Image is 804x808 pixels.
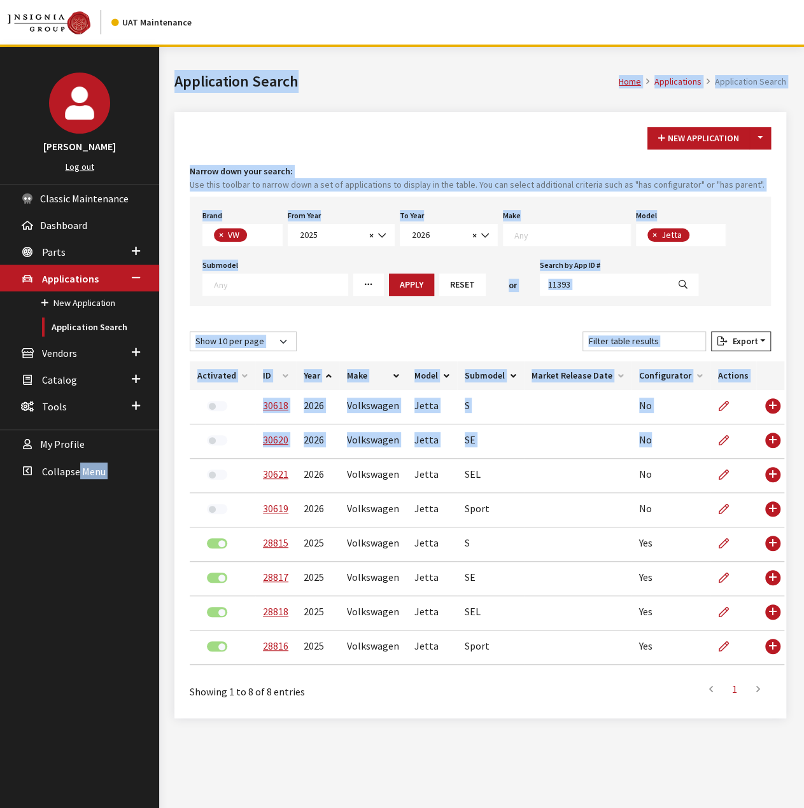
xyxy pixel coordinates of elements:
span: × [472,230,477,241]
textarea: Search [250,230,257,242]
td: Volkswagen [339,596,407,630]
td: Volkswagen [339,424,407,459]
td: Volkswagen [339,390,407,424]
td: Volkswagen [339,493,407,527]
textarea: Search [214,279,348,290]
textarea: Search [514,229,630,240]
h4: Narrow down your search: [190,165,771,178]
th: Make: activate to sort column ascending [339,361,407,390]
span: Applications [42,272,99,285]
span: 2026 [400,224,498,246]
label: Model [636,210,657,221]
a: Edit Application [718,493,740,525]
label: To Year [400,210,424,221]
td: SEL [457,459,524,493]
span: Classic Maintenance [40,192,129,205]
li: Applications [641,75,702,88]
td: Volkswagen [339,527,407,562]
img: Catalog Maintenance [8,11,90,34]
small: Use this toolbar to narrow down a set of applications to display in the table. You can select add... [190,178,771,192]
td: 2025 [296,596,339,630]
td: Jetta [407,527,457,562]
button: Reset [439,274,486,296]
td: Volkswagen [339,459,407,493]
td: Jetta [407,562,457,596]
a: 1 [723,676,746,702]
td: SE [457,562,524,596]
a: Log out [66,161,94,172]
td: Use Enter key to show more/less [756,527,784,562]
td: Yes [631,596,710,630]
td: Jetta [407,596,457,630]
td: Jetta [407,459,457,493]
td: Use Enter key to show more/less [756,630,784,665]
td: Jetta [407,424,457,459]
button: Remove all items [469,228,477,243]
span: Catalog [42,373,77,386]
th: Year: activate to sort column ascending [296,361,339,390]
td: 2026 [296,493,339,527]
th: Model: activate to sort column ascending [407,361,457,390]
button: Remove item [214,228,227,242]
a: Home [619,76,641,87]
input: 11393 [540,274,668,296]
th: Market Release Date: activate to sort column ascending [524,361,631,390]
td: 2025 [296,562,339,596]
div: UAT Maintenance [111,16,192,29]
th: Activated: activate to sort column ascending [190,361,255,390]
td: Use Enter key to show more/less [756,596,784,630]
th: Configurator: activate to sort column ascending [631,361,710,390]
a: 28816 [263,639,288,652]
img: John Swartwout [49,73,110,134]
a: Edit Application [718,527,740,559]
td: Jetta [407,630,457,665]
span: Collapse Menu [42,465,106,478]
td: S [457,527,524,562]
td: Sport [457,630,524,665]
div: Showing 1 to 8 of 8 entries [190,675,423,699]
span: 2025 [288,224,395,246]
td: 2026 [296,390,339,424]
li: Jetta [647,228,689,242]
h3: [PERSON_NAME] [13,139,146,154]
span: × [219,229,223,240]
span: Tools [42,400,67,413]
a: Edit Application [718,596,740,628]
span: Jetta [660,229,685,240]
a: 28817 [263,571,288,583]
span: or [509,279,517,292]
td: No [631,424,710,459]
span: My Profile [40,438,85,451]
span: 2025 [296,228,365,242]
h1: Application Search [174,70,619,93]
td: Sport [457,493,524,527]
td: Use Enter key to show more/less [756,459,784,493]
td: Jetta [407,390,457,424]
label: Search by App ID # [540,260,600,271]
td: Yes [631,630,710,665]
td: Use Enter key to show more/less [756,493,784,527]
td: Use Enter key to show more/less [756,390,784,424]
span: Parts [42,246,66,258]
button: Remove all items [365,228,374,243]
a: Insignia Group logo [8,10,111,34]
td: Use Enter key to show more/less [756,424,784,459]
textarea: Search [693,230,700,242]
td: SEL [457,596,524,630]
label: Make [503,210,521,221]
td: 2026 [296,424,339,459]
label: Submodel [202,260,238,271]
td: Volkswagen [339,562,407,596]
li: Application Search [702,75,786,88]
span: VW [227,229,243,240]
a: Edit Application [718,390,740,422]
button: Export [711,331,771,351]
td: 2025 [296,527,339,562]
span: Vendors [42,347,77,359]
span: × [369,230,374,241]
td: Use Enter key to show more/less [756,562,784,596]
td: Jetta [407,493,457,527]
li: VW [214,228,247,242]
span: Export [727,335,758,347]
a: Edit Application [718,562,740,594]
